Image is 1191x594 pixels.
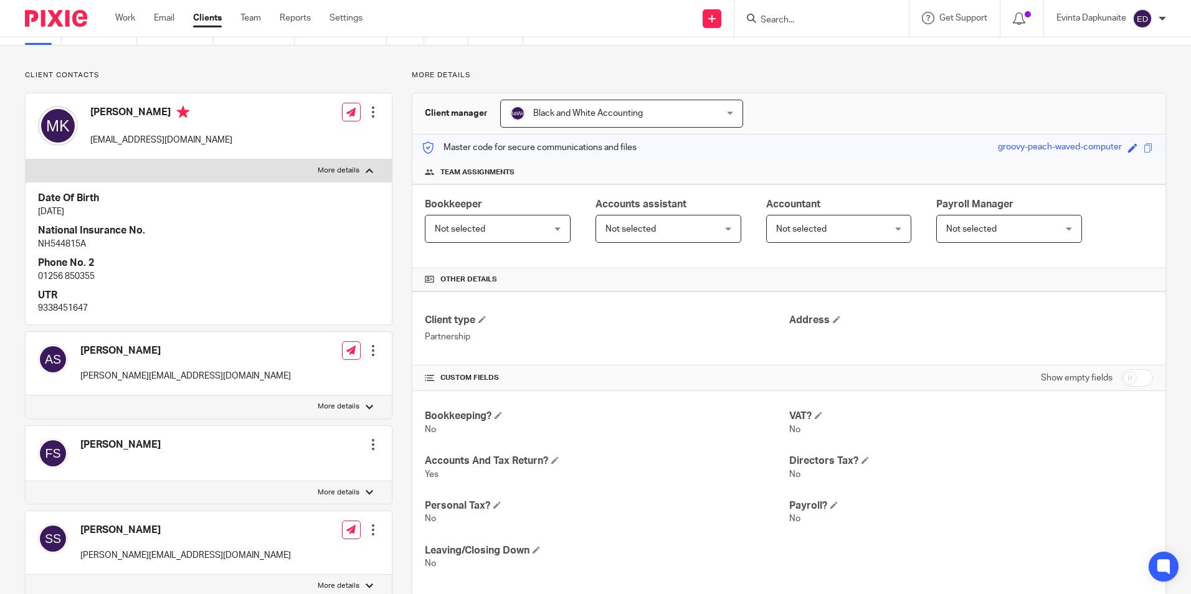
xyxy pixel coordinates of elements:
[38,524,68,554] img: svg%3E
[939,14,987,22] span: Get Support
[38,238,379,250] p: NH544815A
[789,514,800,523] span: No
[440,167,515,177] span: Team assignments
[440,275,497,285] span: Other details
[38,270,379,283] p: 01256 850355
[80,370,291,382] p: [PERSON_NAME][EMAIL_ADDRESS][DOMAIN_NAME]
[115,12,135,24] a: Work
[240,12,261,24] a: Team
[80,524,291,537] h4: [PERSON_NAME]
[595,199,686,209] span: Accounts assistant
[789,410,1153,423] h4: VAT?
[38,106,78,146] img: svg%3E
[425,544,789,557] h4: Leaving/Closing Down
[425,107,488,120] h3: Client manager
[435,225,485,233] span: Not selected
[318,402,359,412] p: More details
[425,499,789,512] h4: Personal Tax?
[412,70,1166,80] p: More details
[425,373,789,383] h4: CUSTOM FIELDS
[766,199,820,209] span: Accountant
[25,10,87,27] img: Pixie
[789,499,1153,512] h4: Payroll?
[936,199,1013,209] span: Payroll Manager
[425,410,789,423] h4: Bookkeeping?
[38,192,379,205] h4: Date Of Birth
[38,438,68,468] img: svg%3E
[80,344,291,357] h4: [PERSON_NAME]
[280,12,311,24] a: Reports
[90,134,232,146] p: [EMAIL_ADDRESS][DOMAIN_NAME]
[154,12,174,24] a: Email
[1056,12,1126,24] p: Evinta Dapkunaite
[318,488,359,497] p: More details
[318,581,359,591] p: More details
[425,199,482,209] span: Bookkeeper
[80,438,161,451] h4: [PERSON_NAME]
[425,425,436,434] span: No
[533,109,643,118] span: Black and White Accounting
[946,225,997,233] span: Not selected
[38,289,379,302] h4: UTR
[38,205,379,218] p: [DATE]
[80,549,291,562] p: [PERSON_NAME][EMAIL_ADDRESS][DOMAIN_NAME]
[425,314,789,327] h4: Client type
[25,70,392,80] p: Client contacts
[789,455,1153,468] h4: Directors Tax?
[38,302,379,314] p: 9338451647
[90,106,232,121] h4: [PERSON_NAME]
[605,225,656,233] span: Not selected
[759,15,871,26] input: Search
[1132,9,1152,29] img: svg%3E
[422,141,637,154] p: Master code for secure communications and files
[998,141,1122,155] div: groovy-peach-waved-computer
[1041,372,1113,384] label: Show empty fields
[425,331,789,343] p: Partnership
[789,425,800,434] span: No
[177,106,189,118] i: Primary
[776,225,827,233] span: Not selected
[330,12,363,24] a: Settings
[318,166,359,176] p: More details
[425,455,789,468] h4: Accounts And Tax Return?
[38,224,379,237] h4: National Insurance No.
[425,514,436,523] span: No
[789,314,1153,327] h4: Address
[425,470,439,479] span: Yes
[425,559,436,568] span: No
[510,106,525,121] img: svg%3E
[38,344,68,374] img: svg%3E
[193,12,222,24] a: Clients
[38,257,379,270] h4: Phone No. 2
[789,470,800,479] span: No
